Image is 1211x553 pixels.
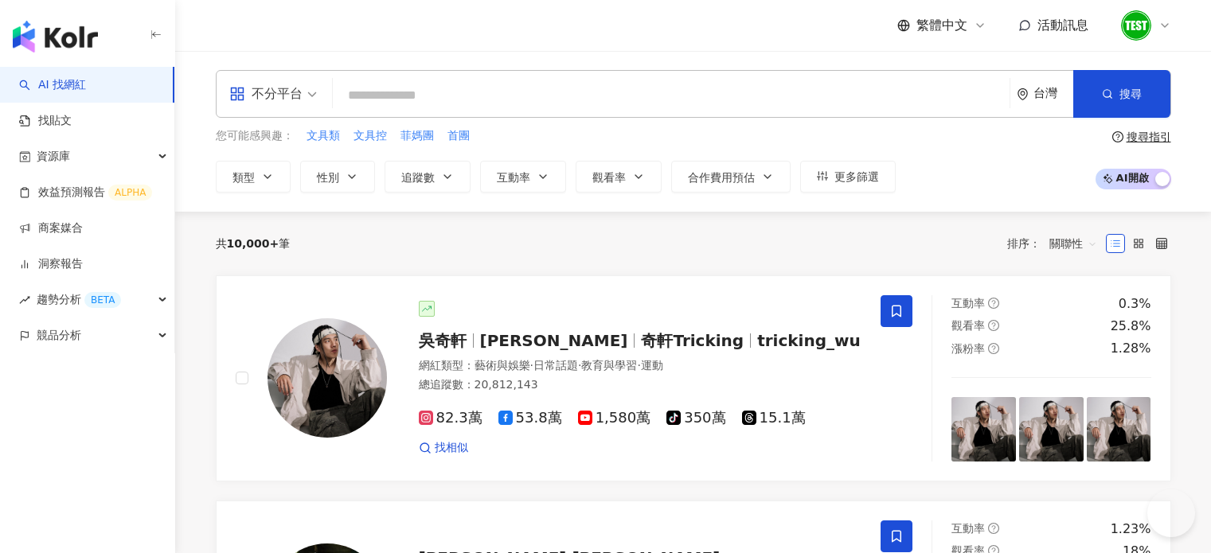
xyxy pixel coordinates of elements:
[757,331,861,350] span: tricking_wu
[300,161,375,193] button: 性別
[742,410,806,426] span: 15.1萬
[637,359,640,372] span: ·
[216,161,291,193] button: 類型
[530,359,533,372] span: ·
[19,113,72,129] a: 找貼文
[1111,317,1151,335] div: 25.8%
[307,128,340,144] span: 文具類
[480,331,628,350] span: [PERSON_NAME]
[229,81,303,107] div: 不分平台
[988,523,999,534] span: question-circle
[800,161,896,193] button: 更多篩選
[480,161,566,193] button: 互動率
[576,161,662,193] button: 觀看率
[951,297,985,310] span: 互動率
[592,171,626,184] span: 觀看率
[498,410,562,426] span: 53.8萬
[19,256,83,272] a: 洞察報告
[666,410,725,426] span: 350萬
[1147,489,1195,537] iframe: Help Scout Beacon - Open
[988,343,999,354] span: question-circle
[988,320,999,331] span: question-circle
[641,359,663,372] span: 運動
[1019,397,1084,461] img: post-image
[951,522,985,535] span: 互動率
[1127,130,1171,143] div: 搜尋指引
[37,282,121,317] span: 趨勢分析
[19,220,83,236] a: 商案媒合
[834,170,879,183] span: 更多篩選
[419,377,862,393] div: 總追蹤數 ： 20,812,143
[419,331,467,350] span: 吳奇軒
[19,185,152,201] a: 效益預測報告ALPHA
[229,86,245,102] span: appstore
[951,342,985,355] span: 漲粉率
[671,161,791,193] button: 合作費用預估
[447,127,471,145] button: 首團
[497,171,530,184] span: 互動率
[268,318,387,438] img: KOL Avatar
[1119,88,1142,100] span: 搜尋
[19,294,30,306] span: rise
[1121,10,1151,41] img: unnamed.png
[19,77,86,93] a: searchAI 找網紅
[475,359,530,372] span: 藝術與娛樂
[1087,397,1151,461] img: post-image
[216,275,1171,481] a: KOL Avatar吳奇軒[PERSON_NAME]奇軒Trickingtricking_wu網紅類型：藝術與娛樂·日常話題·教育與學習·運動總追蹤數：20,812,14382.3萬53.8萬1...
[354,128,387,144] span: 文具控
[400,128,434,144] span: 菲媽團
[1037,18,1088,33] span: 活動訊息
[435,440,468,456] span: 找相似
[533,359,578,372] span: 日常話題
[37,317,81,353] span: 競品分析
[1007,231,1106,256] div: 排序：
[581,359,637,372] span: 教育與學習
[84,292,121,308] div: BETA
[1111,520,1151,538] div: 1.23%
[227,237,279,250] span: 10,000+
[306,127,341,145] button: 文具類
[916,17,967,34] span: 繁體中文
[578,410,651,426] span: 1,580萬
[232,171,255,184] span: 類型
[1119,295,1151,313] div: 0.3%
[951,397,1016,461] img: post-image
[1017,88,1029,100] span: environment
[988,298,999,309] span: question-circle
[578,359,581,372] span: ·
[216,128,294,144] span: 您可能感興趣：
[1111,340,1151,357] div: 1.28%
[1033,87,1073,100] div: 台灣
[353,127,388,145] button: 文具控
[419,358,862,374] div: 網紅類型 ：
[37,138,70,174] span: 資源庫
[400,127,435,145] button: 菲媽團
[1049,231,1097,256] span: 關聯性
[419,440,468,456] a: 找相似
[385,161,471,193] button: 追蹤數
[447,128,470,144] span: 首團
[13,21,98,53] img: logo
[688,171,755,184] span: 合作費用預估
[216,237,291,250] div: 共 筆
[1112,131,1123,142] span: question-circle
[951,319,985,332] span: 觀看率
[401,171,435,184] span: 追蹤數
[1073,70,1170,118] button: 搜尋
[419,410,482,426] span: 82.3萬
[317,171,339,184] span: 性別
[641,331,744,350] span: 奇軒Tricking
